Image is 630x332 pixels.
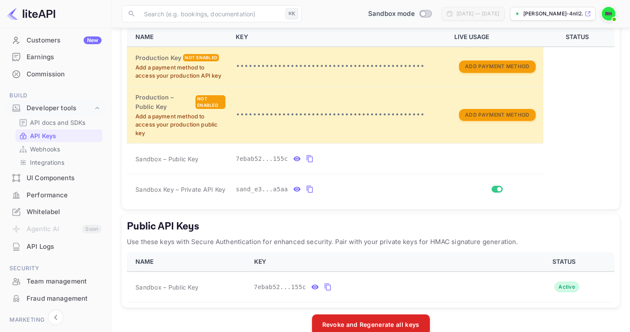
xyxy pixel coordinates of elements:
th: LIVE USAGE [449,27,544,47]
span: Marketing [5,315,106,325]
div: API Keys [15,130,102,142]
a: Earnings [5,49,106,65]
button: Add Payment Method [459,109,535,121]
div: Performance [27,190,102,200]
div: Integrations [15,156,102,169]
h5: Public API Keys [127,220,615,233]
a: API docs and SDKs [19,118,99,127]
div: Team management [27,277,102,287]
p: [PERSON_NAME]-4nll2.... [523,10,583,18]
h6: Production Key [135,53,181,63]
h6: Production – Public Key [135,93,194,112]
div: CustomersNew [5,32,106,49]
div: Fraud management [27,294,102,304]
span: Sandbox – Public Key [135,154,198,163]
input: Search (e.g. bookings, documentation) [139,5,282,22]
span: sand_e3...a5aa [236,185,288,194]
div: Commission [27,69,102,79]
div: Not enabled [183,54,219,61]
a: Performance [5,187,106,203]
p: Add a payment method to access your production public key [135,112,225,138]
div: Active [555,282,579,292]
div: Webhooks [15,143,102,155]
th: STATUS [517,252,615,272]
div: API Logs [27,242,102,252]
span: Sandbox mode [368,9,415,19]
a: Whitelabel [5,204,106,220]
span: 7ebab52...155c [254,283,306,292]
div: Fraud management [5,290,106,307]
div: ⌘K [285,8,298,19]
div: Team management [5,273,106,290]
div: Earnings [27,52,102,62]
a: Add Payment Method [459,62,535,69]
p: Add a payment method to access your production API key [135,63,225,80]
th: NAME [127,252,249,272]
a: Webhooks [19,145,99,154]
div: Performance [5,187,106,204]
div: Earnings [5,49,106,66]
a: Bookings [5,15,106,31]
th: STATUS [543,27,615,47]
a: Integrations [19,158,99,167]
div: Whitelabel [27,207,102,217]
a: Team management [5,273,106,289]
th: KEY [231,27,449,47]
p: API docs and SDKs [30,118,86,127]
div: [DATE] — [DATE] [456,10,499,18]
table: public api keys table [127,252,615,302]
img: Ruben van Herck [602,7,615,21]
div: Developer tools [27,103,93,113]
span: Security [5,264,106,273]
table: private api keys table [127,27,615,204]
a: API Keys [19,131,99,140]
a: UI Components [5,170,106,186]
p: Integrations [30,158,64,167]
div: Switch to Production mode [365,9,435,19]
button: Collapse navigation [48,310,63,325]
div: UI Components [27,173,102,183]
div: API Logs [5,238,106,255]
div: New [84,36,102,44]
p: ••••••••••••••••••••••••••••••••••••••••••••• [236,110,444,120]
div: API docs and SDKs [15,116,102,129]
span: Build [5,91,106,100]
a: Commission [5,66,106,82]
p: ••••••••••••••••••••••••••••••••••••••••••••• [236,61,444,72]
div: Not enabled [195,95,225,109]
a: API Logs [5,238,106,254]
div: Whitelabel [5,204,106,220]
div: Commission [5,66,106,83]
span: Sandbox Key – Private API Key [135,186,225,193]
span: Sandbox – Public Key [135,283,198,292]
a: Add Payment Method [459,111,535,118]
p: Use these keys with Secure Authentication for enhanced security. Pair with your private keys for ... [127,237,615,247]
img: LiteAPI logo [7,7,55,21]
th: NAME [127,27,231,47]
a: Fraud management [5,290,106,306]
div: Customers [27,36,102,45]
p: API Keys [30,131,56,140]
span: 7ebab52...155c [236,154,288,163]
div: Developer tools [5,101,106,116]
a: CustomersNew [5,32,106,48]
th: KEY [249,252,517,272]
p: Webhooks [30,145,60,154]
button: Add Payment Method [459,60,535,73]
